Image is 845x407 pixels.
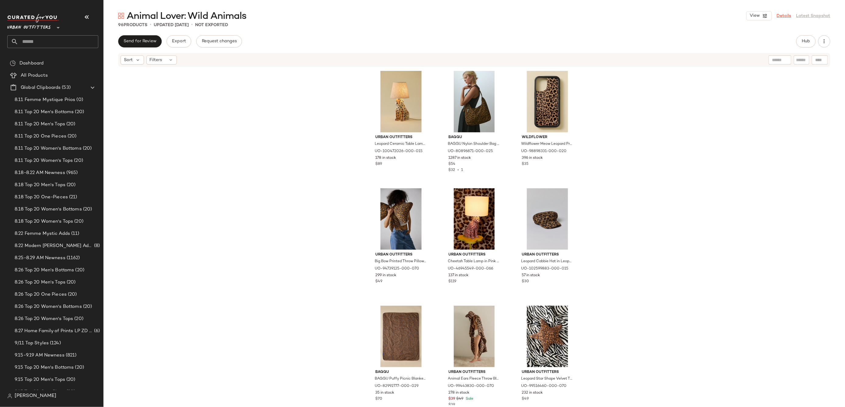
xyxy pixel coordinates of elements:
span: • [455,168,461,172]
span: 278 in stock [449,390,470,396]
span: (20) [73,315,83,322]
span: 8.18-8.22 AM Newness [15,169,65,176]
img: 94739125_070_b [370,188,432,250]
span: 1 [461,168,463,172]
span: UO-94739125-000-070 [375,266,419,272]
span: UO-82992777-000-029 [375,384,419,389]
span: 8.18 Top 20 Men's Tops [15,182,65,189]
a: Details [777,13,791,19]
span: BAGGU [449,135,500,140]
span: 9.15 Top 20 Men's Bottoms [15,364,74,371]
span: 8.18 Top 20 Women's Tops [15,218,73,225]
span: 8.26 Top 20 Men's Tops [15,279,65,286]
span: (20) [65,376,75,383]
span: 137 in stock [449,273,469,278]
span: Send for Review [123,39,156,44]
span: (124) [49,340,61,347]
span: [PERSON_NAME] [15,392,56,400]
span: 8.11 Top 20 Men's Tops [15,121,65,128]
span: (20) [65,388,75,395]
span: (8) [93,242,100,249]
span: Dashboard [19,60,44,67]
img: 82992777_029_b [370,306,432,367]
span: BAGGU Puffy Picnic Blanket in Leopard at Urban Outfitters [375,376,426,382]
span: $70 [375,396,382,402]
span: Cheetah Table Lamp in Pink at Urban Outfitters [448,259,500,264]
span: $32 [449,168,455,172]
span: UO-98898331-000-020 [521,149,566,154]
span: (20) [82,145,92,152]
img: 46945549_066_b [444,188,505,250]
span: 8.18 Top 20 Women's Bottoms [15,206,82,213]
span: $39 [449,403,455,407]
span: (20) [74,109,84,116]
span: (21) [68,194,77,201]
span: 9.15 Top 20 Men's Tops [15,376,65,383]
span: $39 [449,396,455,402]
span: 8.26 Top 20 One Pieces [15,291,67,298]
span: 299 in stock [375,273,396,278]
span: Animal Lover: Wild Animals [127,10,246,23]
span: $49 [375,279,382,284]
span: UO-46945549-000-066 [448,266,493,272]
span: 8.22 Modern [PERSON_NAME] Adds [15,242,93,249]
span: 8.26 Top 20 Women's Bottoms [15,303,82,310]
span: (20) [74,267,85,274]
span: (821) [65,352,77,359]
span: Urban Outfitters [375,135,427,140]
button: Hub [796,35,816,47]
img: svg%3e [7,394,12,398]
button: Export [167,35,191,47]
span: UO-102599883-000-015 [521,266,568,272]
span: Urban Outfitters [7,21,51,32]
span: • [150,21,151,29]
span: (20) [65,279,76,286]
span: Sort [124,57,133,63]
span: 232 in stock [522,390,543,396]
span: (20) [82,206,92,213]
span: (20) [65,121,75,128]
span: $119 [449,279,457,284]
img: 99516460_070_b [517,306,578,367]
span: Urban Outfitters [522,252,573,258]
img: cfy_white_logo.C9jOOHJF.svg [7,14,59,23]
span: Wildflower [522,135,573,140]
span: $89 [375,162,382,167]
span: (20) [73,157,83,164]
span: (0) [75,96,83,103]
span: (20) [74,364,84,371]
span: Urban Outfitters [375,252,427,258]
span: 396 in stock [522,155,543,161]
button: Send for Review [118,35,162,47]
button: Request changes [196,35,242,47]
span: (53) [61,84,71,91]
span: Leopard Cabbie Hat in Leopard, Women's at Urban Outfitters [521,259,573,264]
span: (20) [67,291,77,298]
span: 8.26 Top 20 Men's Bottoms [15,267,74,274]
span: Filters [150,57,162,63]
p: Not Exported [195,22,228,28]
span: Wildflower Meow Leopard Print iPhone Case in Leopard at Urban Outfitters [521,141,573,147]
span: UO-99443830-000-070 [448,384,494,389]
span: $49 [522,396,529,402]
span: View [750,13,760,18]
span: (20) [73,218,83,225]
span: Leopard Ceramic Table Lamp in Leopard at Urban Outfitters [375,141,426,147]
span: 8.11 Top 20 Women's Bottoms [15,145,82,152]
span: 35 in stock [375,390,394,396]
span: 8.11 Femme Mystique Prios [15,96,75,103]
img: 98898331_020_b [517,71,578,132]
span: (965) [65,169,78,176]
span: $35 [522,162,528,167]
span: All Products [21,72,48,79]
img: 99443830_070_b [444,306,505,367]
span: Global Clipboards [21,84,61,91]
span: 8.11 Top 20 Men's Bottoms [15,109,74,116]
span: 9.15-9.19 AM Newness [15,352,65,359]
span: Urban Outfitters [449,370,500,375]
span: 8.11 Top 20 Women's Tops [15,157,73,164]
span: 178 in stock [375,155,396,161]
img: 100472026_015_b [370,71,432,132]
button: View [746,11,772,20]
span: 9.15 Top 20 One-Piece [15,388,65,395]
